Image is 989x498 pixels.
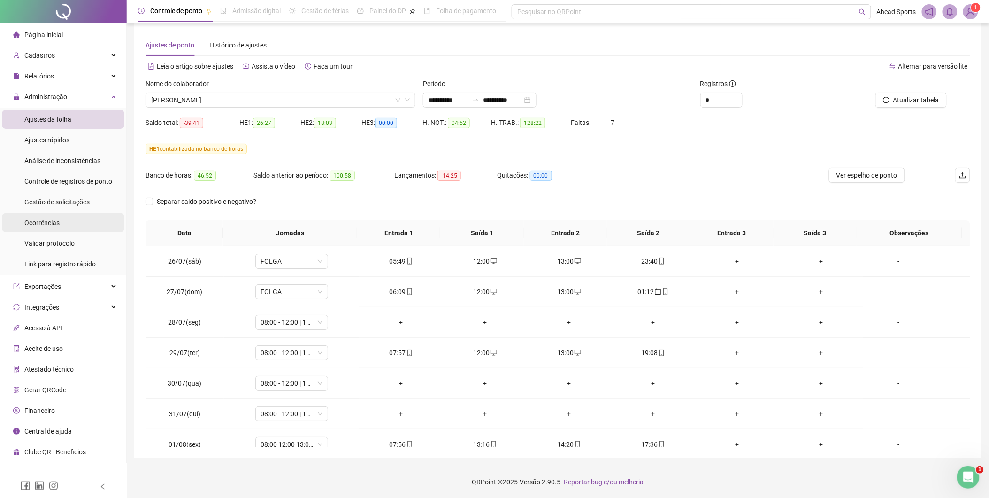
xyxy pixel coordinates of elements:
span: pushpin [206,8,212,14]
th: Observações [856,220,962,246]
div: + [703,439,772,450]
div: 23:40 [619,256,688,266]
span: Administração [24,93,67,101]
span: lock [13,93,20,100]
button: Ver espelho de ponto [829,168,905,183]
span: FOLGA [261,254,322,268]
span: 46:52 [194,171,216,181]
span: 08:00 12:00 13:00 17:00 [261,437,322,451]
span: -14:25 [437,171,461,181]
div: 13:00 [535,348,604,358]
span: notification [925,8,934,16]
span: Reportar bug e/ou melhoria [564,478,644,486]
span: 27/07(dom) [167,288,202,296]
div: 13:16 [451,439,520,450]
span: mobile [658,350,665,356]
span: Ahead Sports [877,7,916,17]
span: Separar saldo positivo e negativo? [153,196,260,207]
span: Ajustes da folha [24,116,71,123]
span: gift [13,449,20,455]
div: - [871,378,926,389]
span: 1 [976,466,984,474]
div: - [871,317,926,327]
div: HE 1: [239,117,300,128]
span: file-text [148,63,154,70]
span: contabilizada no banco de horas [146,144,247,154]
span: Análise de inconsistências [24,157,100,164]
div: + [787,256,856,266]
span: Ver espelho de ponto [836,170,897,180]
div: + [787,287,856,297]
span: 08:00 - 12:00 | 13:00 - 18:00 [261,315,322,329]
span: left [100,483,106,490]
button: Atualizar tabela [875,93,947,108]
span: Atestado técnico [24,366,74,373]
div: + [535,317,604,327]
div: + [703,256,772,266]
span: mobile [406,258,413,265]
div: 12:00 [451,256,520,266]
span: Central de ajuda [24,428,72,435]
div: 05:49 [367,256,436,266]
div: Quitações: [498,170,591,181]
span: mobile [406,288,413,295]
span: 28/07(seg) [168,319,201,326]
div: + [451,409,520,419]
label: Período [423,78,452,89]
div: + [787,348,856,358]
span: filter [395,97,401,103]
th: Saída 3 [774,220,857,246]
span: Leia o artigo sobre ajustes [157,62,233,70]
div: - [871,439,926,450]
span: Alternar para versão lite [898,62,968,70]
span: Faça um tour [314,62,353,70]
span: mobile [490,441,497,448]
th: Jornadas [223,220,357,246]
span: solution [13,366,20,373]
div: - [871,348,926,358]
span: 31/07(qui) [169,410,200,418]
div: + [787,317,856,327]
span: down [405,97,410,103]
div: 06:09 [367,287,436,297]
span: search [859,8,866,16]
div: 07:56 [367,439,436,450]
div: + [787,378,856,389]
span: instagram [49,481,58,490]
div: Banco de horas: [146,170,253,181]
div: 13:00 [535,287,604,297]
sup: Atualize o seu contato no menu Meus Dados [971,3,981,12]
span: mobile [658,441,665,448]
span: audit [13,345,20,352]
span: Ajustes de ponto [146,41,194,49]
span: Ocorrências [24,219,60,226]
span: Painel do DP [369,7,406,15]
span: Faltas: [571,119,592,126]
div: + [535,409,604,419]
span: sync [13,304,20,311]
span: Integrações [24,303,59,311]
span: Aceite de uso [24,345,63,352]
div: + [703,348,772,358]
span: 08:00 - 12:00 | 13:00 - 18:00 [261,407,322,421]
span: youtube [243,63,249,70]
th: Saída 1 [440,220,523,246]
div: 12:00 [451,348,520,358]
span: info-circle [13,428,20,435]
span: dollar [13,407,20,414]
span: api [13,325,20,331]
div: + [535,378,604,389]
div: + [451,378,520,389]
span: calendar [654,288,661,295]
span: swap [889,63,896,70]
div: 12:00 [451,287,520,297]
span: swap-right [472,96,479,104]
span: 18:03 [314,118,336,128]
div: 01:12 [619,287,688,297]
span: 00:00 [530,171,552,181]
span: sun [289,8,296,14]
span: desktop [574,288,581,295]
span: Admissão digital [232,7,281,15]
div: Lançamentos: [394,170,498,181]
span: Relatórios [24,72,54,80]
